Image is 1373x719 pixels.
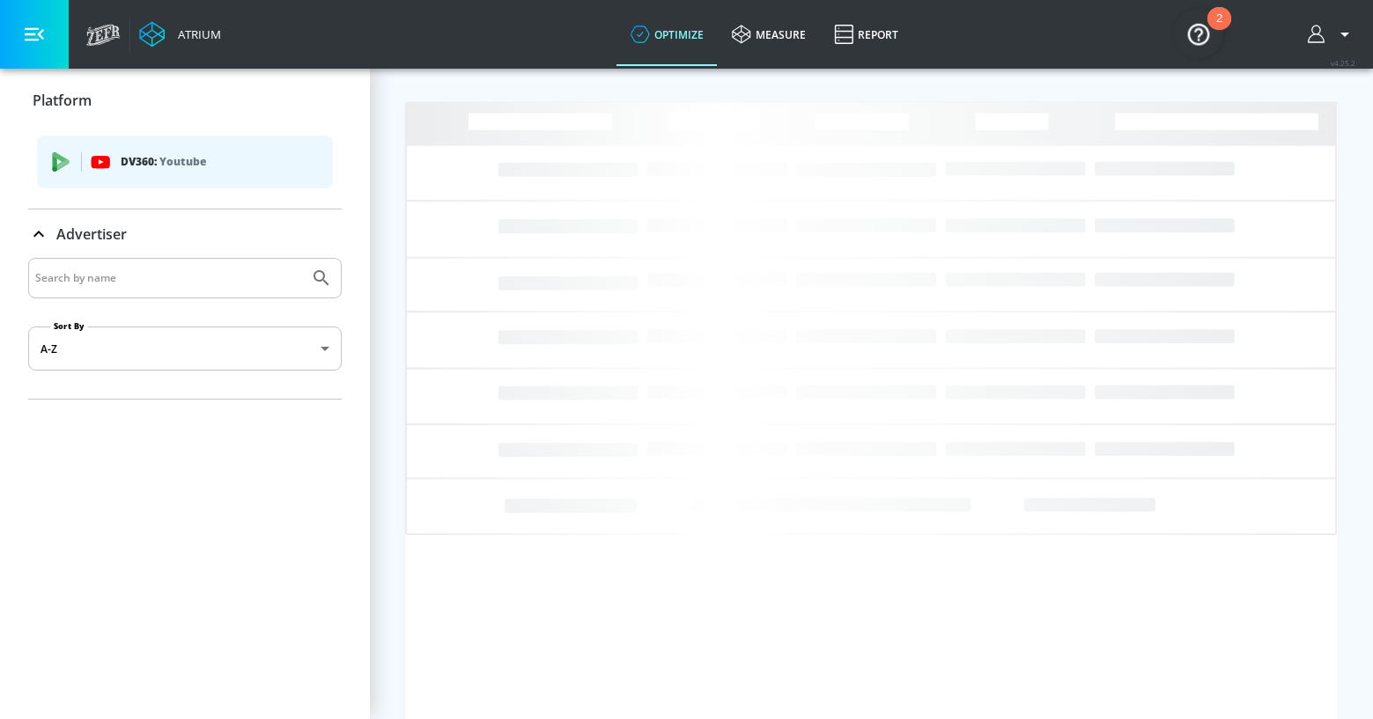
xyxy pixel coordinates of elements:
div: Atrium [171,26,221,42]
a: Report [820,3,912,66]
a: measure [718,3,820,66]
div: A-Z [28,326,342,371]
input: Search by name [35,267,302,290]
label: Sort By [50,320,88,332]
div: 2 [1216,18,1222,41]
span: v 4.25.2 [1331,58,1355,68]
div: Advertiser [28,258,342,399]
div: DV360: Youtube [37,136,333,188]
p: Youtube [159,152,206,171]
ul: list of platforms [37,128,333,200]
div: Platform [28,124,342,209]
p: Platform [33,91,92,110]
button: Open Resource Center, 2 new notifications [1174,9,1223,58]
a: Atrium [139,21,221,48]
div: Platform [28,76,342,125]
a: optimize [616,3,718,66]
p: Advertiser [56,224,127,244]
p: DV360: [121,152,319,172]
nav: list of Advertiser [28,385,342,399]
div: Advertiser [28,209,342,259]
